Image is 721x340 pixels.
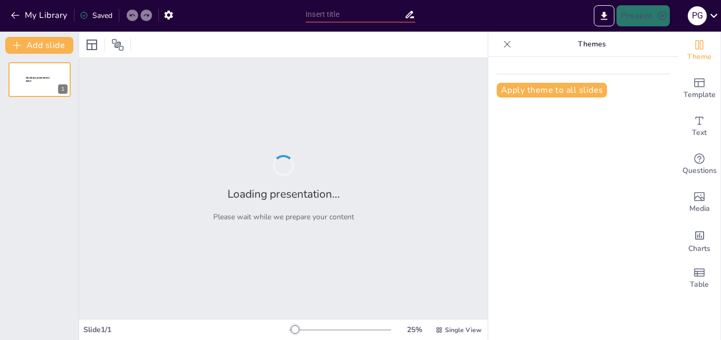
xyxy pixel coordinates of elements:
div: Saved [80,11,112,21]
button: My Library [8,7,72,24]
span: Position [111,38,124,51]
div: 25 % [402,325,427,335]
div: Layout [83,36,100,53]
span: Text [692,127,707,139]
span: Media [689,203,710,215]
p: Please wait while we prepare your content [213,212,354,222]
span: Table [690,279,709,290]
div: Get real-time input from your audience [678,145,720,183]
p: Themes [516,32,668,57]
span: Questions [682,165,717,177]
div: P G [688,6,707,25]
span: Sendsteps presentation editor [26,76,50,82]
button: Present [616,5,669,26]
button: Export to PowerPoint [594,5,614,26]
div: Add text boxes [678,108,720,145]
div: Add charts and graphs [678,221,720,259]
div: Add ready made slides [678,70,720,108]
div: Slide 1 / 1 [83,325,290,335]
button: Add slide [5,37,73,54]
span: Theme [687,51,711,63]
span: Single View [445,326,481,334]
div: 1 [58,84,68,94]
div: Change the overall theme [678,32,720,70]
div: Add images, graphics, shapes or video [678,183,720,221]
div: 1 [8,62,71,97]
span: Template [684,89,716,101]
span: Charts [688,243,710,255]
button: P G [688,5,707,26]
input: Insert title [306,7,404,22]
h2: Loading presentation... [227,187,340,201]
div: Add a table [678,259,720,297]
button: Apply theme to all slides [497,83,607,98]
